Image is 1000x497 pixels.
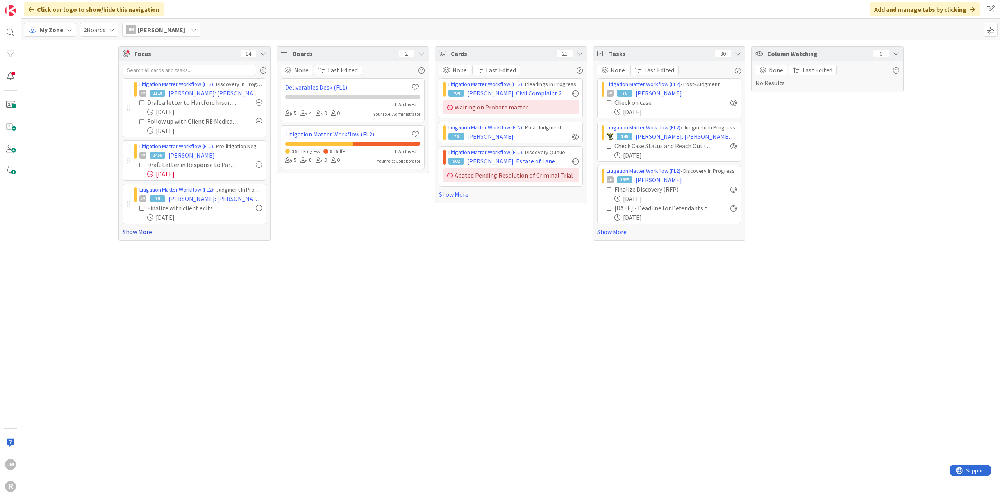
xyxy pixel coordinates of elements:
div: › Discovery In Progress [139,80,262,88]
a: Litigation Matter Workflow (FL2) [607,167,680,174]
span: [PERSON_NAME] [636,88,682,98]
span: None [452,65,467,75]
div: Draft a letter to Hartford Insurance (RE: Tender) [147,98,239,107]
div: 145 [617,133,632,140]
div: [DATE] [614,151,737,160]
span: [PERSON_NAME]: Civil Complaint 25CV02347 ([PERSON_NAME] individually) [467,88,569,98]
span: [PERSON_NAME]: [PERSON_NAME] [PERSON_NAME] Vacation Ownership Inc. et al [168,88,262,98]
div: 76 [617,90,632,97]
div: 0 [316,109,327,118]
div: JM [126,25,136,34]
div: 14 [241,50,256,57]
span: In Progress [298,148,320,154]
span: Column Watching [767,49,870,58]
div: 2 [399,50,414,57]
div: JM [139,90,146,97]
span: Focus [134,49,234,58]
div: Add and manage tabs by clicking [870,2,980,16]
span: [PERSON_NAME] [138,25,185,34]
a: Show More [597,227,741,237]
span: My Zone [40,25,63,34]
a: Show More [439,190,583,199]
div: [DATE] - Deadline for Defendants to Answer to Our Complaint [614,203,713,213]
span: None [769,65,783,75]
button: Last Edited [789,65,837,75]
div: [DATE] [147,213,262,222]
div: Finalize Discovery (RFP) [614,185,701,194]
div: › Discovery In Progress [607,167,737,175]
div: JM [5,459,16,470]
a: Show More [123,227,266,237]
span: Archived [398,148,416,154]
div: JM [607,90,614,97]
div: R [5,481,16,492]
div: [DATE] [147,169,262,179]
span: Archived [398,101,416,107]
button: Last Edited [472,65,520,75]
div: Click our logo to show/hide this navigation [24,2,164,16]
a: Litigation Matter Workflow (FL2) [139,81,213,88]
span: Last Edited [802,65,832,75]
div: 30 [715,50,731,57]
div: 0 [873,50,889,57]
span: 1 [394,101,396,107]
span: None [611,65,625,75]
div: JM [607,176,614,183]
img: Visit kanbanzone.com [5,5,16,16]
div: JM [139,195,146,202]
span: 5 [330,148,332,154]
a: Litigation Matter Workflow (FL2) [448,124,522,131]
span: [PERSON_NAME] [168,151,215,160]
span: [PERSON_NAME]: [PERSON_NAME] [168,194,262,203]
div: Check Case Status and Reach Out to Trustee [614,141,713,151]
span: [PERSON_NAME]: Estate of Lane [467,156,555,166]
div: Finalize with client edits [147,203,232,213]
a: Litigation Matter Workflow (FL2) [285,129,411,139]
div: › Post-Judgment [607,80,737,88]
div: 79 [150,195,165,202]
div: [DATE] [147,126,262,135]
div: Draft Letter in Response to Parks and [PERSON_NAME] Letter [147,160,239,169]
div: 8 [300,156,312,165]
div: 0 [331,156,340,165]
div: › Post-Judgment [448,124,579,132]
div: › Judgment In Progress [139,186,262,194]
input: Search all cards and tasks... [123,65,256,75]
div: Follow up with Client RE Medical Expert [147,117,239,126]
span: 16 [292,148,296,154]
span: Support [16,1,36,11]
div: 0 [331,109,340,118]
img: NC [607,133,614,140]
div: [DATE] [614,213,737,222]
div: Your role: Administrator [373,111,420,118]
div: 5 [285,109,296,118]
div: JM [139,152,146,159]
div: 5 [285,156,296,165]
div: Your role: Collaborator [377,158,420,165]
div: 1695 [617,176,632,183]
a: Litigation Matter Workflow (FL2) [607,124,680,131]
span: Boards [84,25,105,34]
a: Litigation Matter Workflow (FL2) [448,149,522,156]
span: [PERSON_NAME]: [PERSON_NAME] Winner [636,132,737,141]
span: Last Edited [644,65,674,75]
a: Litigation Matter Workflow (FL2) [448,81,522,88]
button: Last Edited [630,65,679,75]
div: Abated Pending Resolution of Criminal Trial [443,168,579,182]
b: 2 [84,26,87,34]
div: 0 [316,156,327,165]
div: 76 [448,133,464,140]
span: Last Edited [328,65,358,75]
div: 502 [448,158,464,165]
div: [DATE] [147,107,262,117]
span: Tasks [609,49,711,58]
a: Litigation Matter Workflow (FL2) [139,143,213,150]
div: › Pleadings In Progress [448,80,579,88]
a: Deliverables Desk (FL1) [285,83,411,92]
span: 1 [394,148,396,154]
span: Cards [451,49,553,58]
div: 21 [557,50,573,57]
div: 1118 [150,90,165,97]
div: 4 [300,109,312,118]
span: Last Edited [486,65,516,75]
